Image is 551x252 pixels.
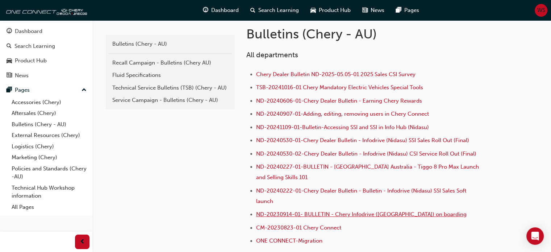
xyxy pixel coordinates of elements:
[9,119,89,130] a: Bulletins (Chery - AU)
[203,6,208,15] span: guage-icon
[109,38,232,50] a: Bulletins (Chery - AU)
[256,150,476,157] a: ND-20240530-02-Chery Dealer Bulletin - Infodrive (Nidasu) CSI Service Roll Out (Final)
[256,84,423,91] a: TSB-20241016-01 Chery Mandatory Electric Vehicles Special Tools
[80,237,85,247] span: prev-icon
[14,42,55,50] div: Search Learning
[256,111,429,117] a: ND-20240907-01-Adding, editing, removing users in Chery Connect
[109,94,232,107] a: Service Campaign - Bulletins (Chery - AU)
[9,152,89,163] a: Marketing (Chery)
[256,224,341,231] a: CM-20230823-01 Chery Connect
[15,71,29,80] div: News
[15,86,30,94] div: Pages
[3,69,89,82] a: News
[109,69,232,82] a: Fluid Specifications
[112,71,228,79] div: Fluid Specifications
[112,59,228,67] div: Recall Campaign - Bulletins (Chery AU)
[211,6,239,15] span: Dashboard
[109,57,232,69] a: Recall Campaign - Bulletins (Chery AU)
[256,137,469,144] a: ND-20240530-01-Chery Dealer Bulletin - Infodrive (Nidasu) SSI Sales Roll Out (Final)
[319,6,351,15] span: Product Hub
[7,87,12,94] span: pages-icon
[246,51,298,59] span: All departments
[112,84,228,92] div: Technical Service Bulletins (TSB) (Chery - AU)
[396,6,401,15] span: pages-icon
[390,3,425,18] a: pages-iconPages
[9,202,89,213] a: All Pages
[256,71,416,78] a: Chery Dealer Bulletin ND-2025-05.05-01 2025 Sales CSI Survey
[7,73,12,79] span: news-icon
[256,187,468,205] a: ND-20240222-01-Chery Dealer Bulletin - Bulletin - Infodrive (Nidasu) SSI Sales Soft launch
[3,83,89,97] button: Pages
[246,26,484,42] h1: Bulletins (Chery - AU)
[7,58,12,64] span: car-icon
[245,3,305,18] a: search-iconSearch Learning
[256,124,429,131] a: ND-20241109-01-Bulletin-Accessing SSI and SSI in Info Hub (Nidasu)
[9,130,89,141] a: External Resources (Chery)
[3,23,89,83] button: DashboardSearch LearningProduct HubNews
[112,40,228,48] div: Bulletins (Chery - AU)
[9,182,89,202] a: Technical Hub Workshop information
[7,43,12,50] span: search-icon
[109,82,232,94] a: Technical Service Bulletins (TSB) (Chery - AU)
[256,98,422,104] a: ND-20240606-01-Chery Dealer Bulletin - Earning Chery Rewards
[256,237,322,244] a: ONE CONNECT-Migration
[9,108,89,119] a: Aftersales (Chery)
[404,6,419,15] span: Pages
[15,27,42,36] div: Dashboard
[256,164,480,181] a: ND-20240227-01-BULLETIN - [GEOGRAPHIC_DATA] Australia - Tiggo 8 Pro Max Launch and Selling Skills...
[250,6,255,15] span: search-icon
[9,141,89,152] a: Logistics (Chery)
[9,97,89,108] a: Accessories (Chery)
[258,6,299,15] span: Search Learning
[197,3,245,18] a: guage-iconDashboard
[9,163,89,182] a: Policies and Standards (Chery -AU)
[256,211,467,218] a: ND-20230914-01- BULLETIN - Chery Infodrive ([GEOGRAPHIC_DATA]) on boarding
[537,6,545,15] span: WS
[310,6,316,15] span: car-icon
[4,3,87,17] img: oneconnect
[362,6,368,15] span: news-icon
[15,57,47,65] div: Product Hub
[3,25,89,38] a: Dashboard
[7,28,12,35] span: guage-icon
[305,3,356,18] a: car-iconProduct Hub
[112,96,228,104] div: Service Campaign - Bulletins (Chery - AU)
[3,40,89,53] a: Search Learning
[82,86,87,95] span: up-icon
[3,54,89,67] a: Product Hub
[356,3,390,18] a: news-iconNews
[535,4,547,17] button: WS
[371,6,384,15] span: News
[526,227,544,245] div: Open Intercom Messenger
